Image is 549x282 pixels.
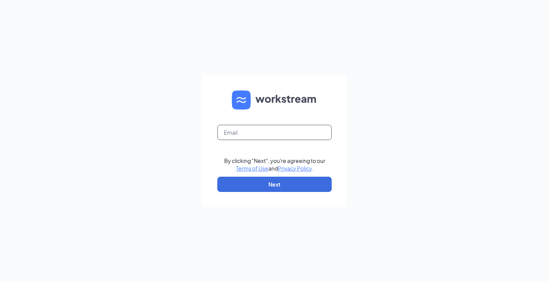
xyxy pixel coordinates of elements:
img: WS logo and Workstream text [232,90,317,110]
button: Next [217,177,332,192]
a: Terms of Use [236,165,268,172]
a: Privacy Policy [278,165,312,172]
input: Email [217,125,332,140]
div: By clicking "Next", you're agreeing to our and . [224,157,325,172]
